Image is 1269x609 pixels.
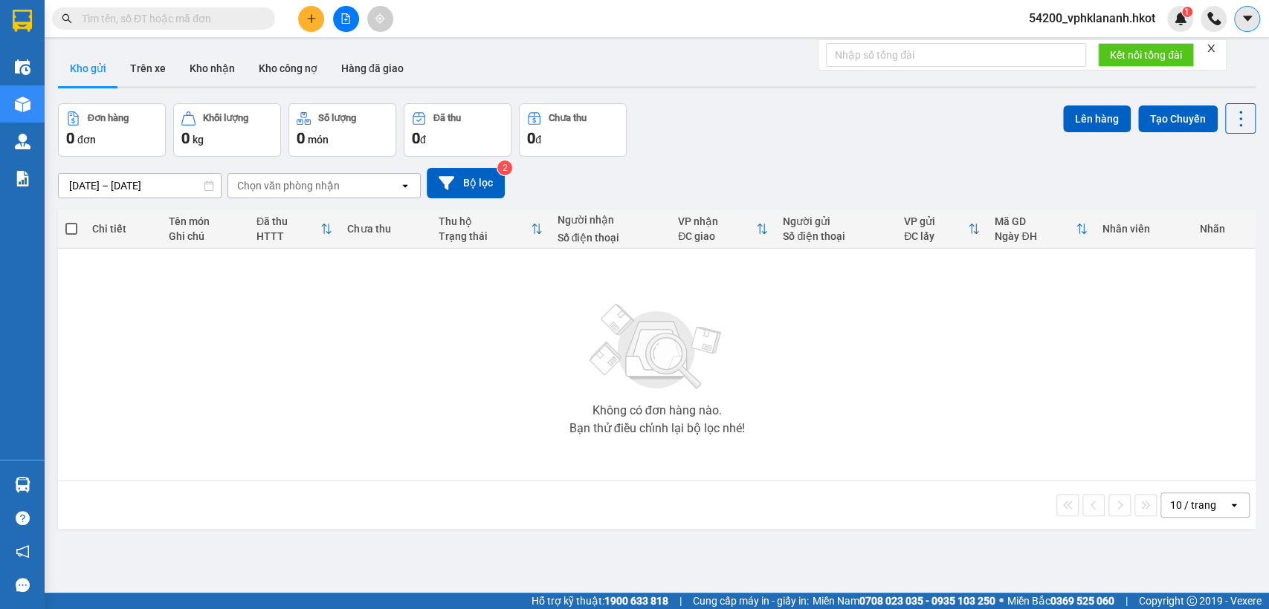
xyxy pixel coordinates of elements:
input: Select a date range. [59,174,221,198]
div: Ghi chú [169,230,242,242]
div: VP nhận [678,215,756,227]
strong: 1900 633 818 [604,595,668,607]
th: Toggle SortBy [671,209,775,249]
span: 1 [1184,7,1189,17]
div: Ngày ĐH [995,230,1075,242]
div: HTTT [256,230,320,242]
span: Miền Bắc [1007,593,1114,609]
div: VP gửi [904,215,968,227]
div: Nhãn [1200,223,1248,235]
div: Nhân viên [1102,223,1186,235]
span: 54200_vphklananh.hkot [1017,9,1167,27]
div: Chi tiết [92,223,154,235]
span: copyright [1186,596,1197,606]
div: Thu hộ [439,215,531,227]
img: svg+xml;base64,PHN2ZyBjbGFzcz0ibGlzdC1wbHVnX19zdmciIHhtbG5zPSJodHRwOi8vd3d3LnczLm9yZy8yMDAwL3N2Zy... [582,295,731,399]
span: caret-down [1241,12,1254,25]
th: Toggle SortBy [431,209,550,249]
img: icon-new-feature [1174,12,1187,25]
strong: 0369 525 060 [1050,595,1114,607]
div: Chọn văn phòng nhận [237,178,340,193]
span: đ [420,134,426,146]
button: Bộ lọc [427,168,505,198]
button: Hàng đã giao [329,51,416,86]
button: aim [367,6,393,32]
span: question-circle [16,511,30,525]
div: Mã GD [995,215,1075,227]
button: file-add [333,6,359,32]
button: Kết nối tổng đài [1098,43,1194,67]
div: Trạng thái [439,230,531,242]
div: Đã thu [433,113,461,123]
th: Toggle SortBy [987,209,1094,249]
span: kg [193,134,204,146]
span: 0 [297,129,305,147]
span: 0 [66,129,74,147]
div: Số lượng [318,113,356,123]
button: Kho nhận [178,51,247,86]
button: plus [298,6,324,32]
span: close [1206,43,1216,53]
button: Đã thu0đ [404,103,511,157]
img: warehouse-icon [15,97,30,112]
div: Số điện thoại [558,232,664,244]
sup: 2 [497,160,512,175]
div: Không có đơn hàng nào. [592,405,721,417]
span: Miền Nam [813,593,995,609]
span: aim [375,13,385,24]
button: Số lượng0món [288,103,396,157]
span: 0 [412,129,420,147]
span: Hỗ trợ kỹ thuật: [532,593,668,609]
div: Đã thu [256,215,320,227]
sup: 1 [1182,7,1192,17]
span: đ [535,134,541,146]
span: 0 [181,129,190,147]
span: plus [306,13,317,24]
button: Kho gửi [58,51,118,86]
svg: open [399,180,411,192]
div: Số điện thoại [783,230,889,242]
div: Tên món [169,215,242,227]
div: ĐC lấy [904,230,968,242]
button: Trên xe [118,51,178,86]
div: Khối lượng [203,113,248,123]
div: Đơn hàng [88,113,129,123]
input: Tìm tên, số ĐT hoặc mã đơn [82,10,257,27]
img: warehouse-icon [15,59,30,75]
div: ĐC giao [678,230,756,242]
div: Chưa thu [549,113,587,123]
span: search [62,13,72,24]
span: ⚪️ [999,598,1004,604]
th: Toggle SortBy [897,209,987,249]
span: notification [16,544,30,558]
button: Khối lượng0kg [173,103,281,157]
span: Kết nối tổng đài [1110,47,1182,63]
button: Tạo Chuyến [1138,105,1218,132]
input: Nhập số tổng đài [826,43,1086,67]
img: logo-vxr [13,10,32,32]
span: | [679,593,682,609]
span: Cung cấp máy in - giấy in: [693,593,809,609]
img: solution-icon [15,171,30,186]
div: Bạn thử điều chỉnh lại bộ lọc nhé! [569,423,744,434]
div: Người gửi [783,215,889,227]
span: file-add [340,13,351,24]
button: Lên hàng [1063,105,1131,132]
span: 0 [527,129,535,147]
div: 10 / trang [1170,498,1216,512]
th: Toggle SortBy [249,209,340,249]
button: Chưa thu0đ [519,103,627,157]
span: đơn [77,134,96,146]
span: món [308,134,329,146]
div: Người nhận [558,214,664,226]
img: phone-icon [1207,12,1221,25]
svg: open [1228,499,1240,511]
button: Đơn hàng0đơn [58,103,166,157]
button: Kho công nợ [247,51,329,86]
span: | [1126,593,1128,609]
span: message [16,578,30,592]
div: Chưa thu [347,223,423,235]
img: warehouse-icon [15,134,30,149]
img: warehouse-icon [15,477,30,492]
button: caret-down [1234,6,1260,32]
